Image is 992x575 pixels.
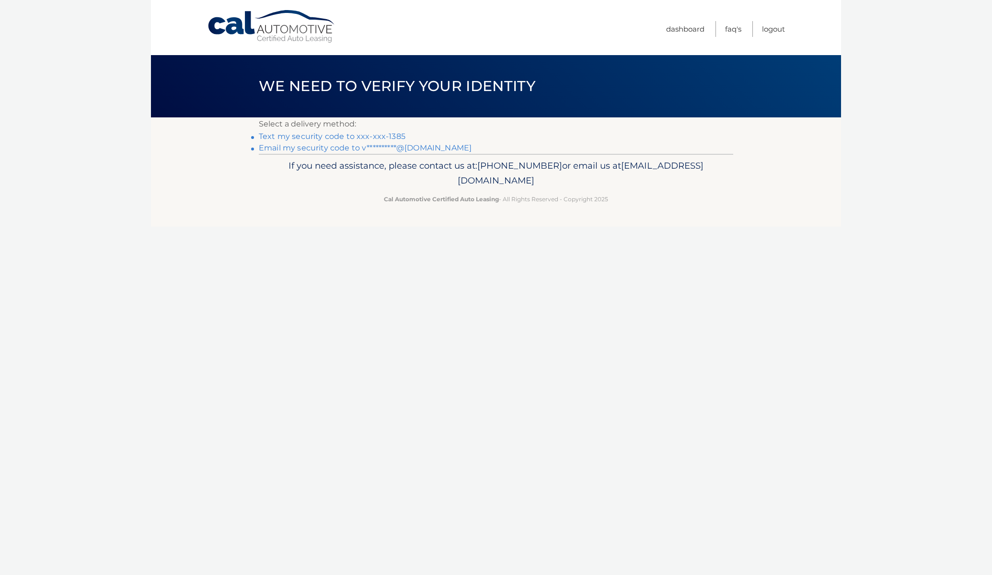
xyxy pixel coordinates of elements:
strong: Cal Automotive Certified Auto Leasing [384,195,499,203]
a: Email my security code to v**********@[DOMAIN_NAME] [259,143,472,152]
span: [PHONE_NUMBER] [477,160,562,171]
span: We need to verify your identity [259,77,535,95]
p: - All Rights Reserved - Copyright 2025 [265,194,727,204]
p: Select a delivery method: [259,117,733,131]
a: FAQ's [725,21,741,37]
a: Logout [762,21,785,37]
a: Dashboard [666,21,704,37]
p: If you need assistance, please contact us at: or email us at [265,158,727,189]
a: Text my security code to xxx-xxx-1385 [259,132,405,141]
a: Cal Automotive [207,10,336,44]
